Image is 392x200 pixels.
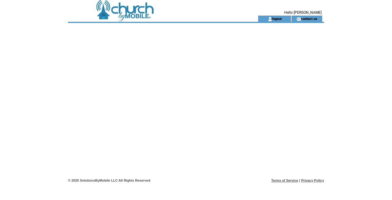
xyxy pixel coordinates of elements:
[271,179,298,182] a: Terms of Service
[301,17,317,21] a: contact us
[68,179,150,182] span: © 2025 SolutionsByMobile LLC All Rights Reserved
[268,17,272,21] img: account_icon.gif
[301,179,324,182] a: Privacy Policy
[284,10,322,15] span: Hello [PERSON_NAME]
[296,17,301,21] img: contact_us_icon.gif
[272,17,282,21] a: logout
[299,179,300,182] span: |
